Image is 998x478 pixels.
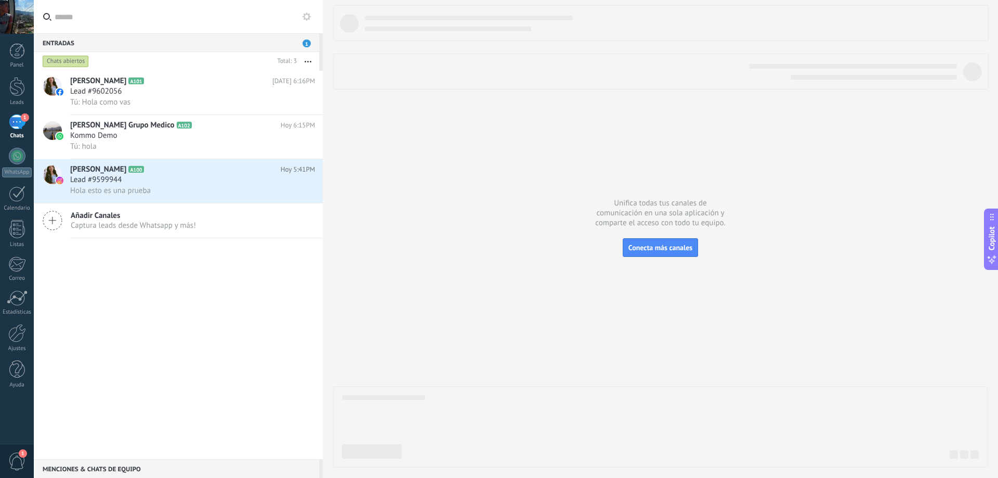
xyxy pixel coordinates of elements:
span: Conecta más canales [628,243,692,252]
span: 1 [19,449,27,458]
img: icon [56,88,63,96]
span: Tú: hola [70,141,97,151]
a: avataricon[PERSON_NAME]A100Hoy 5:41PMLead #9599944Hola esto es una prueba [34,159,323,203]
div: Listas [2,241,32,248]
span: Hola esto es una prueba [70,186,151,196]
div: Panel [2,62,32,69]
div: Estadísticas [2,309,32,316]
span: A100 [128,166,143,173]
span: [PERSON_NAME] [70,76,126,86]
a: avataricon[PERSON_NAME]A101[DATE] 6:16PMLead #9602056Tú: Hola como vas [34,71,323,114]
button: Más [297,52,319,71]
button: Conecta más canales [623,238,698,257]
div: Total: 3 [273,56,297,67]
div: Menciones & Chats de equipo [34,459,319,478]
div: Leads [2,99,32,106]
span: Kommo Demo [70,131,117,141]
span: Tú: Hola como vas [70,97,130,107]
span: Añadir Canales [71,211,196,221]
div: Chats abiertos [43,55,89,68]
a: avataricon[PERSON_NAME] Grupo MedicoA102Hoy 6:15PMKommo DemoTú: hola [34,115,323,159]
span: [DATE] 6:16PM [272,76,315,86]
span: Hoy 6:15PM [281,120,315,131]
span: Copilot [987,226,997,250]
span: Captura leads desde Whatsapp y más! [71,221,196,230]
div: Correo [2,275,32,282]
img: icon [56,177,63,184]
span: Hoy 5:41PM [281,164,315,175]
div: Ajustes [2,345,32,352]
span: A101 [128,77,143,84]
img: icon [56,133,63,140]
div: Calendario [2,205,32,212]
div: Entradas [34,33,319,52]
span: 1 [303,40,311,47]
div: Chats [2,133,32,139]
span: Lead #9599944 [70,175,122,185]
span: Lead #9602056 [70,86,122,97]
div: WhatsApp [2,167,32,177]
span: 1 [21,113,29,122]
span: [PERSON_NAME] Grupo Medico [70,120,175,131]
span: A102 [177,122,192,128]
span: [PERSON_NAME] [70,164,126,175]
div: Ayuda [2,382,32,389]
